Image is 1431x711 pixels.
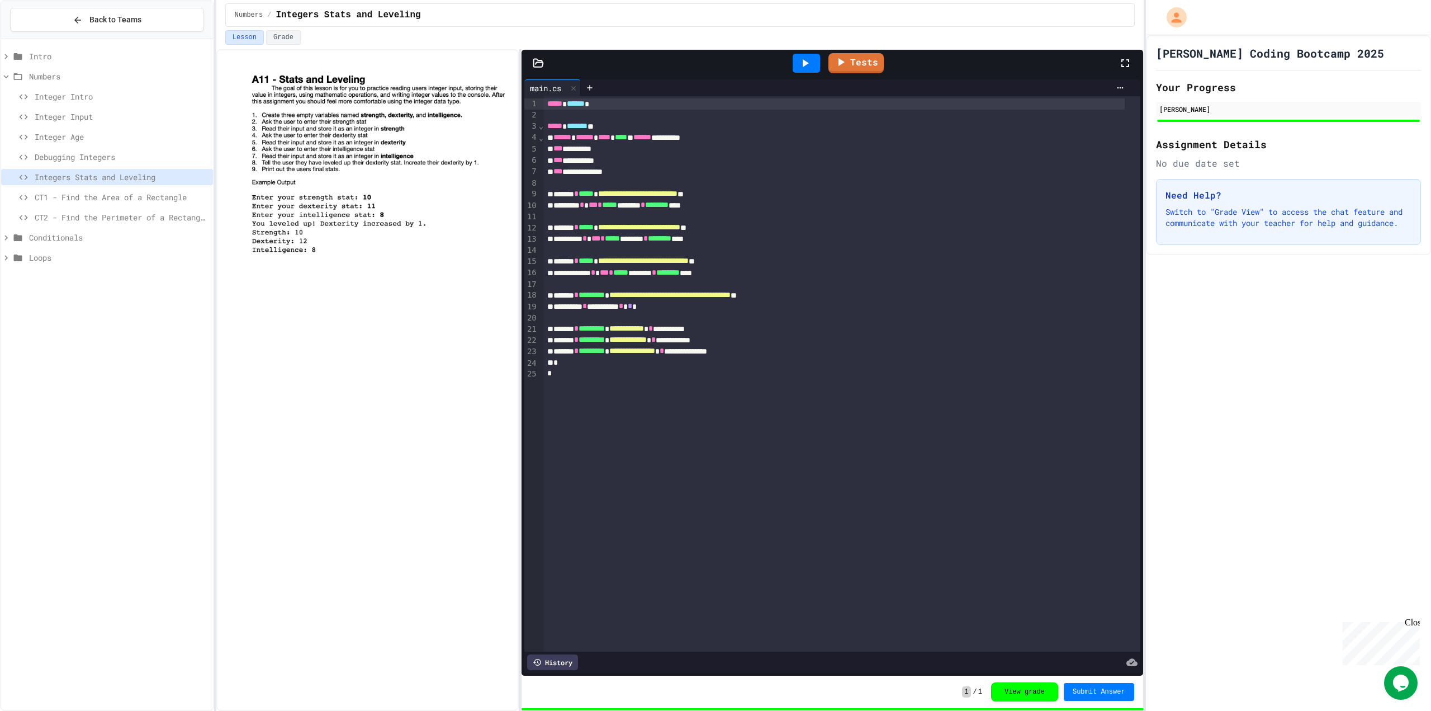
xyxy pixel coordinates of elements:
div: 22 [524,335,538,346]
div: 15 [524,256,538,267]
button: View grade [991,682,1058,701]
iframe: chat widget [1384,666,1420,700]
div: 10 [524,200,538,211]
span: 1 [978,688,982,696]
div: 19 [524,302,538,313]
div: 1 [524,98,538,110]
div: 23 [524,346,538,357]
span: 1 [962,686,970,698]
div: [PERSON_NAME] [1159,104,1418,114]
span: Debugging Integers [35,151,209,163]
div: 17 [524,279,538,290]
span: Conditionals [29,232,209,243]
h2: Assignment Details [1156,136,1421,152]
span: Intro [29,50,209,62]
span: / [973,688,977,696]
div: No due date set [1156,157,1421,170]
iframe: chat widget [1338,618,1420,665]
div: 20 [524,313,538,324]
h2: Your Progress [1156,79,1421,95]
div: 9 [524,189,538,200]
div: 8 [524,178,538,189]
button: Lesson [225,30,264,45]
div: 14 [524,245,538,256]
span: Integer Age [35,131,209,143]
button: Grade [266,30,301,45]
span: CT2 - Find the Perimeter of a Rectangle [35,211,209,223]
span: Numbers [29,70,209,82]
div: History [527,655,578,670]
div: Chat with us now!Close [4,4,77,71]
div: 2 [524,110,538,121]
div: 11 [524,211,538,223]
div: 12 [524,223,538,234]
div: 4 [524,132,538,143]
div: 18 [524,290,538,301]
div: 5 [524,144,538,155]
span: Numbers [235,11,263,20]
a: Tests [828,53,884,73]
span: Submit Answer [1073,688,1125,696]
div: 3 [524,121,538,132]
div: main.cs [524,79,581,96]
span: Integer Input [35,111,209,123]
div: 24 [524,358,538,369]
span: CT1 - Find the Area of a Rectangle [35,191,209,203]
div: 7 [524,166,538,177]
h3: Need Help? [1165,189,1411,202]
div: 21 [524,324,538,335]
span: / [267,11,271,20]
button: Back to Teams [10,8,204,32]
div: 25 [524,369,538,380]
div: main.cs [524,82,567,94]
div: My Account [1155,4,1190,30]
span: Fold line [538,133,544,142]
h1: [PERSON_NAME] Coding Bootcamp 2025 [1156,45,1384,61]
div: 13 [524,234,538,245]
span: Back to Teams [89,14,141,26]
span: Loops [29,252,209,263]
button: Submit Answer [1064,683,1134,701]
span: Integers Stats and Leveling [276,8,420,22]
span: Integers Stats and Leveling [35,171,209,183]
span: Integer Intro [35,91,209,102]
div: 16 [524,267,538,279]
div: 6 [524,155,538,166]
p: Switch to "Grade View" to access the chat feature and communicate with your teacher for help and ... [1165,206,1411,229]
span: Fold line [538,121,544,130]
